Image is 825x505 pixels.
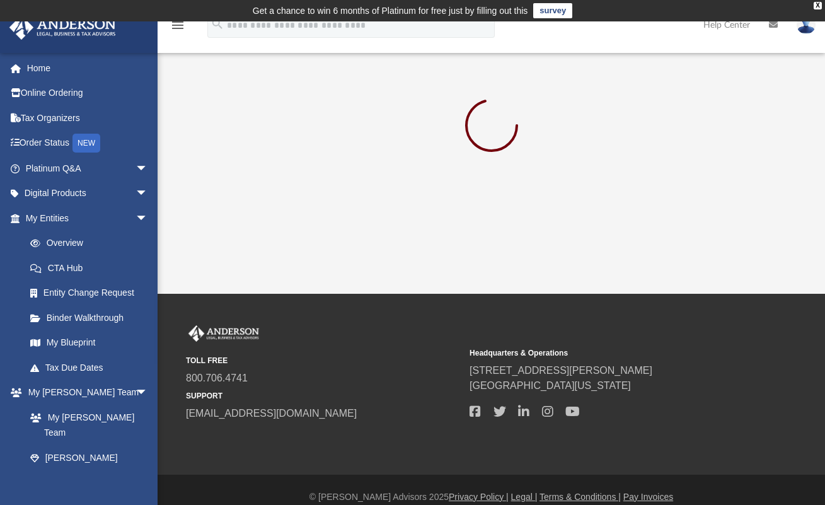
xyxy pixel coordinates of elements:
a: Order StatusNEW [9,131,167,156]
span: arrow_drop_down [136,181,161,207]
small: Headquarters & Operations [470,347,744,359]
span: arrow_drop_down [136,156,161,182]
a: [PERSON_NAME] System [18,445,161,485]
a: Legal | [511,492,538,502]
a: Privacy Policy | [449,492,509,502]
a: My [PERSON_NAME] Team [18,405,154,445]
a: My Entitiesarrow_drop_down [9,206,167,231]
div: © [PERSON_NAME] Advisors 2025 [158,490,825,504]
span: arrow_drop_down [136,206,161,231]
a: Pay Invoices [623,492,673,502]
span: arrow_drop_down [136,380,161,406]
a: Digital Productsarrow_drop_down [9,181,167,206]
a: menu [170,24,185,33]
img: Anderson Advisors Platinum Portal [6,15,120,40]
a: [STREET_ADDRESS][PERSON_NAME] [470,365,652,376]
img: Anderson Advisors Platinum Portal [186,325,262,342]
a: Tax Organizers [9,105,167,131]
small: TOLL FREE [186,355,461,366]
i: menu [170,18,185,33]
a: My [PERSON_NAME] Teamarrow_drop_down [9,380,161,405]
a: Platinum Q&Aarrow_drop_down [9,156,167,181]
a: [GEOGRAPHIC_DATA][US_STATE] [470,380,631,391]
a: CTA Hub [18,255,167,281]
a: Overview [18,231,167,256]
div: close [814,2,822,9]
a: Tax Due Dates [18,355,167,380]
a: My Blueprint [18,330,161,356]
img: User Pic [797,16,816,34]
a: 800.706.4741 [186,373,248,383]
a: Binder Walkthrough [18,305,167,330]
a: Entity Change Request [18,281,167,306]
a: Terms & Conditions | [539,492,621,502]
a: Home [9,55,167,81]
a: [EMAIL_ADDRESS][DOMAIN_NAME] [186,408,357,419]
div: NEW [72,134,100,153]
a: Online Ordering [9,81,167,106]
a: survey [533,3,572,18]
i: search [211,17,224,31]
div: Get a chance to win 6 months of Platinum for free just by filling out this [253,3,528,18]
small: SUPPORT [186,390,461,402]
